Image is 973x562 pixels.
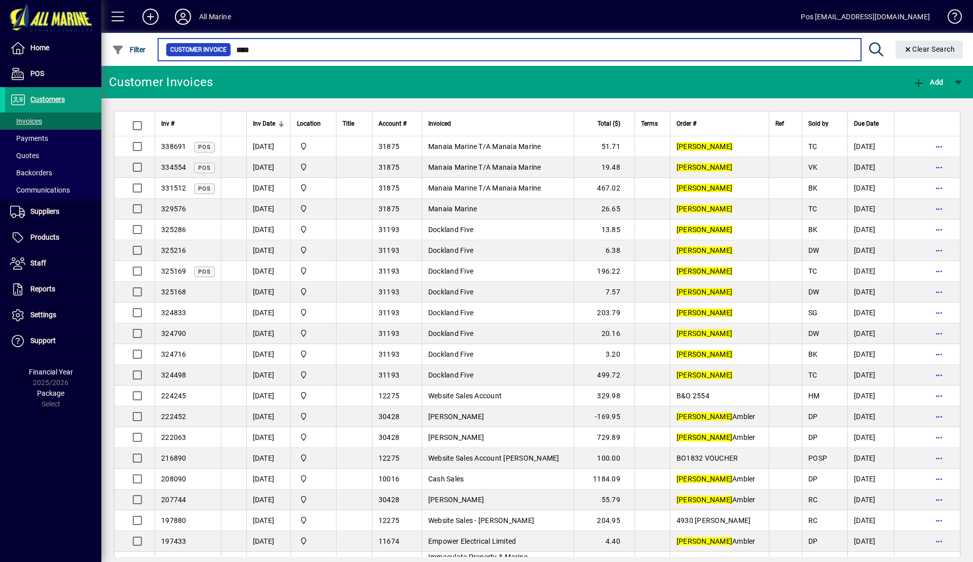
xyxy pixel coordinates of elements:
[808,516,818,524] span: RC
[246,469,290,490] td: [DATE]
[808,350,818,358] span: BK
[343,118,354,129] span: Title
[246,531,290,552] td: [DATE]
[677,350,732,358] em: [PERSON_NAME]
[677,118,763,129] div: Order #
[198,269,211,275] span: POS
[931,471,947,487] button: More options
[170,45,227,55] span: Customer Invoice
[574,261,634,282] td: 196.22
[297,266,330,277] span: Port Road
[913,78,943,86] span: Add
[847,510,894,531] td: [DATE]
[10,186,70,194] span: Communications
[161,454,186,462] span: 216890
[297,369,330,381] span: Port Road
[574,199,634,219] td: 26.65
[253,118,284,129] div: Inv Date
[343,118,366,129] div: Title
[246,365,290,386] td: [DATE]
[931,512,947,529] button: More options
[574,303,634,323] td: 203.79
[198,144,211,151] span: POS
[30,207,59,215] span: Suppliers
[574,344,634,365] td: 3.20
[847,303,894,323] td: [DATE]
[161,118,215,129] div: Inv #
[808,246,819,254] span: DW
[904,45,955,53] span: Clear Search
[379,118,406,129] span: Account #
[931,221,947,238] button: More options
[246,261,290,282] td: [DATE]
[574,469,634,490] td: 1184.09
[677,516,751,524] span: 4930 [PERSON_NAME]
[428,246,473,254] span: Dockland Five
[246,178,290,199] td: [DATE]
[246,240,290,261] td: [DATE]
[297,162,330,173] span: Port Road
[428,516,534,524] span: Website Sales - [PERSON_NAME]
[379,413,399,421] span: 30428
[808,496,818,504] span: RC
[297,473,330,484] span: Riverside
[931,305,947,321] button: More options
[931,450,947,466] button: More options
[246,219,290,240] td: [DATE]
[931,533,947,549] button: More options
[161,246,186,254] span: 325216
[246,490,290,510] td: [DATE]
[297,118,330,129] div: Location
[30,336,56,345] span: Support
[847,240,894,261] td: [DATE]
[297,536,330,547] span: Riverside
[161,413,186,421] span: 222452
[297,245,330,256] span: Port Road
[379,246,399,254] span: 31193
[297,203,330,214] span: Port Road
[428,329,473,338] span: Dockland Five
[161,184,186,192] span: 331512
[246,157,290,178] td: [DATE]
[379,142,399,151] span: 31875
[428,309,473,317] span: Dockland Five
[428,433,484,441] span: [PERSON_NAME]
[246,199,290,219] td: [DATE]
[428,288,473,296] span: Dockland Five
[428,413,484,421] span: [PERSON_NAME]
[808,329,819,338] span: DW
[597,118,620,129] span: Total ($)
[808,454,827,462] span: POSP
[112,46,146,54] span: Filter
[10,169,52,177] span: Backorders
[677,142,732,151] em: [PERSON_NAME]
[428,118,451,129] span: Invoiced
[574,531,634,552] td: 4.40
[428,350,473,358] span: Dockland Five
[574,365,634,386] td: 499.72
[5,113,101,130] a: Invoices
[246,427,290,448] td: [DATE]
[931,138,947,155] button: More options
[677,433,732,441] em: [PERSON_NAME]
[677,392,709,400] span: B&O 2554
[847,427,894,448] td: [DATE]
[574,386,634,406] td: 329.98
[379,329,399,338] span: 31193
[931,159,947,175] button: More options
[428,205,477,213] span: Manaia Marine
[30,69,44,78] span: POS
[161,516,186,524] span: 197880
[847,406,894,427] td: [DATE]
[677,226,732,234] em: [PERSON_NAME]
[574,490,634,510] td: 55.79
[297,349,330,360] span: Port Road
[677,267,732,275] em: [PERSON_NAME]
[297,453,330,464] span: Port Road
[847,323,894,344] td: [DATE]
[379,371,399,379] span: 31193
[808,118,829,129] span: Sold by
[847,365,894,386] td: [DATE]
[931,180,947,196] button: More options
[379,184,399,192] span: 31875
